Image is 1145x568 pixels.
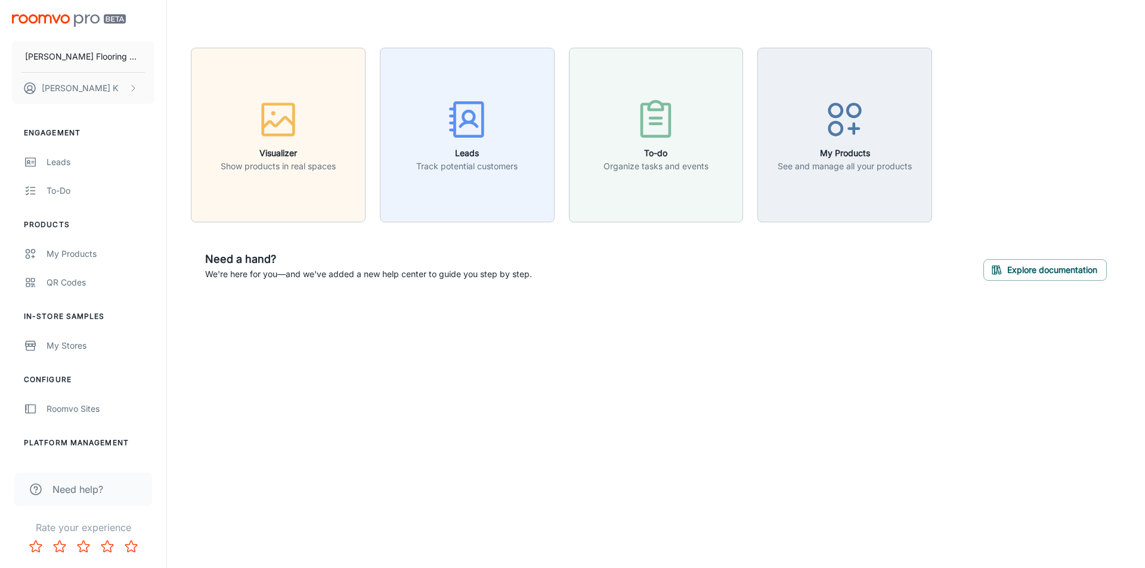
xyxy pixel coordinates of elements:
p: Organize tasks and events [604,160,708,173]
button: LeadsTrack potential customers [380,48,555,222]
img: Roomvo PRO Beta [12,14,126,27]
p: Track potential customers [416,160,518,173]
button: [PERSON_NAME] Flooring Center Inc [12,41,154,72]
h6: Need a hand? [205,251,532,268]
p: We're here for you—and we've added a new help center to guide you step by step. [205,268,532,281]
button: My ProductsSee and manage all your products [757,48,932,222]
p: See and manage all your products [778,160,912,173]
button: Explore documentation [983,259,1107,281]
a: To-doOrganize tasks and events [569,128,744,140]
div: My Stores [47,339,154,352]
div: To-do [47,184,154,197]
div: Leads [47,156,154,169]
p: Show products in real spaces [221,160,336,173]
div: QR Codes [47,276,154,289]
p: [PERSON_NAME] K [42,82,118,95]
button: VisualizerShow products in real spaces [191,48,366,222]
h6: To-do [604,147,708,160]
a: LeadsTrack potential customers [380,128,555,140]
p: [PERSON_NAME] Flooring Center Inc [25,50,141,63]
a: Explore documentation [983,263,1107,275]
div: My Products [47,247,154,260]
button: [PERSON_NAME] K [12,73,154,104]
h6: My Products [778,147,912,160]
h6: Visualizer [221,147,336,160]
h6: Leads [416,147,518,160]
button: To-doOrganize tasks and events [569,48,744,222]
a: My ProductsSee and manage all your products [757,128,932,140]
